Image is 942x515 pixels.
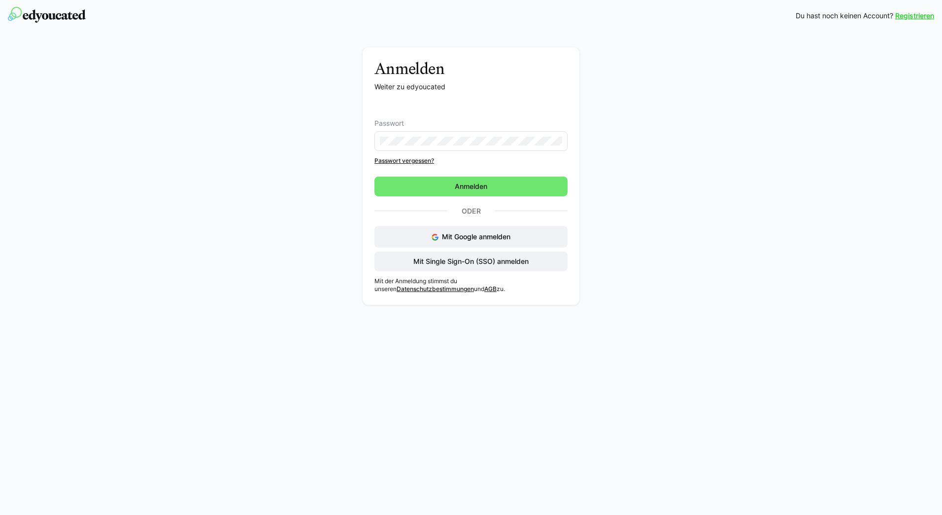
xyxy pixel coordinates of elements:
a: Datenschutzbestimmungen [397,285,474,293]
p: Mit der Anmeldung stimmst du unseren und zu. [374,277,568,293]
a: Passwort vergessen? [374,157,568,165]
button: Mit Single Sign-On (SSO) anmelden [374,252,568,271]
img: edyoucated [8,7,86,23]
p: Weiter zu edyoucated [374,82,568,92]
span: Passwort [374,119,404,127]
span: Mit Google anmelden [442,232,510,241]
h3: Anmelden [374,59,568,78]
a: AGB [484,285,497,293]
button: Mit Google anmelden [374,226,568,248]
a: Registrieren [895,11,934,21]
span: Anmelden [453,182,489,191]
span: Mit Single Sign-On (SSO) anmelden [412,257,530,266]
p: Oder [447,204,495,218]
button: Anmelden [374,177,568,196]
span: Du hast noch keinen Account? [796,11,893,21]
